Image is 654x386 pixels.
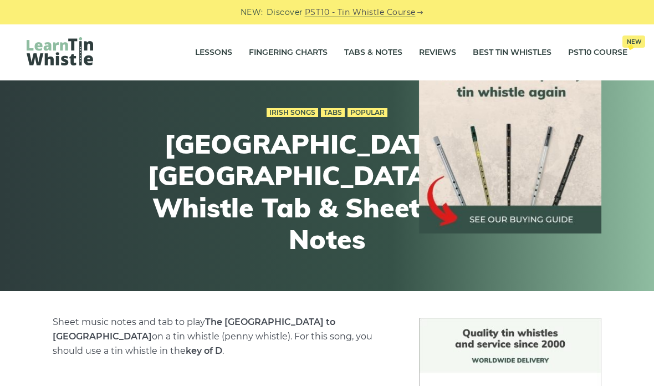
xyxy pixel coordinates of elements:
a: Popular [348,108,387,117]
a: Reviews [419,39,456,67]
a: Best Tin Whistles [473,39,551,67]
a: Irish Songs [267,108,318,117]
h1: [GEOGRAPHIC_DATA] to [GEOGRAPHIC_DATA] - Tin Whistle Tab & Sheet Music Notes [123,128,531,256]
img: tin whistle buying guide [419,51,601,233]
img: LearnTinWhistle.com [27,37,93,65]
strong: key of D [186,346,222,356]
a: Tabs & Notes [344,39,402,67]
p: Sheet music notes and tab to play on a tin whistle (penny whistle). For this song, you should use... [53,315,392,358]
a: Fingering Charts [249,39,328,67]
a: Tabs [321,108,345,117]
span: New [622,35,645,48]
a: PST10 CourseNew [568,39,627,67]
a: Lessons [195,39,232,67]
